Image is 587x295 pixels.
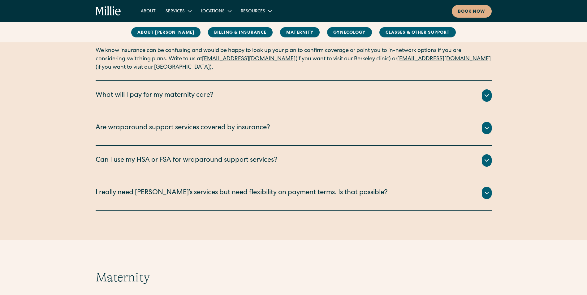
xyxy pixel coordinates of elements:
[452,5,492,18] a: Book now
[136,6,161,16] a: About
[96,6,121,16] a: home
[161,6,196,16] div: Services
[96,47,492,72] p: We know insurance can be confusing and would be happy to look up your plan to confirm coverage or...
[241,8,265,15] div: Resources
[458,9,486,15] div: Book now
[236,6,276,16] div: Resources
[131,27,201,37] a: About [PERSON_NAME]
[96,123,270,133] div: Are wraparound support services covered by insurance?
[196,6,236,16] div: Locations
[208,27,273,37] a: Billing & Insurance
[96,38,492,47] p: ‍
[96,91,214,101] div: What will I pay for my maternity care?
[96,270,492,285] h2: Maternity
[96,156,278,166] div: Can I use my HSA or FSA for wraparound support services?
[397,56,491,62] a: [EMAIL_ADDRESS][DOMAIN_NAME]
[166,8,185,15] div: Services
[96,188,388,198] div: I really need [PERSON_NAME]’s services but need flexibility on payment terms. Is that possible?
[327,27,372,37] a: Gynecology
[280,27,320,37] a: MAternity
[379,27,456,37] a: Classes & Other Support
[202,56,296,62] a: [EMAIL_ADDRESS][DOMAIN_NAME]
[201,8,225,15] div: Locations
